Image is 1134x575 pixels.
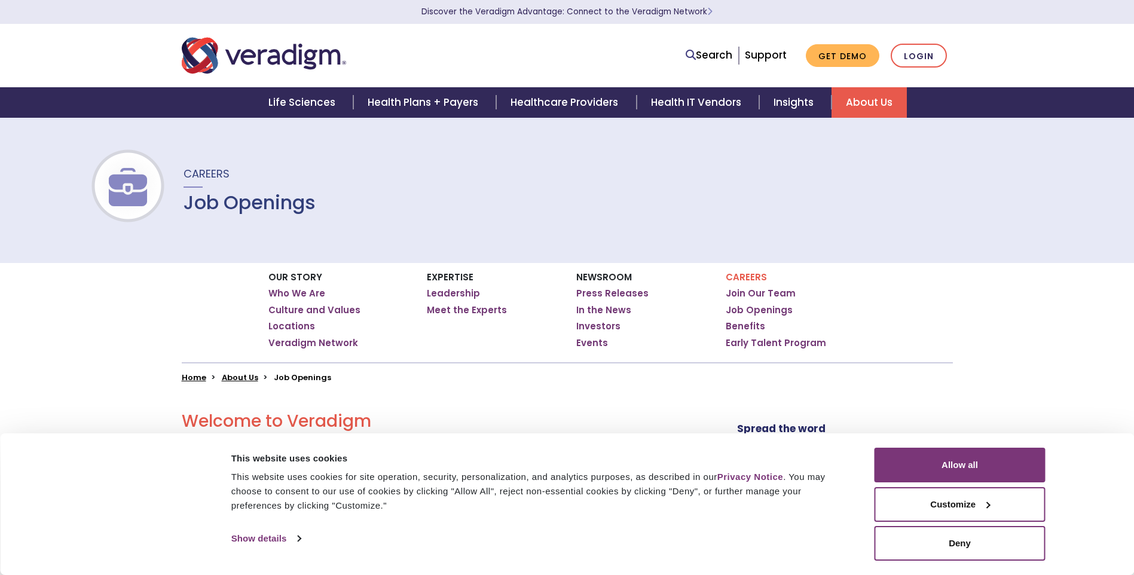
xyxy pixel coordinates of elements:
a: Culture and Values [268,304,360,316]
a: Home [182,372,206,383]
a: Support [745,48,787,62]
a: About Us [832,87,907,118]
a: Health IT Vendors [637,87,759,118]
a: Insights [759,87,832,118]
h2: Welcome to Veradigm [182,411,670,432]
strong: Spread the word [737,421,826,436]
a: Login [891,44,947,68]
div: This website uses cookies for site operation, security, personalization, and analytics purposes, ... [231,470,848,513]
a: Get Demo [806,44,879,68]
a: Healthcare Providers [496,87,636,118]
a: Who We Are [268,287,325,299]
img: Veradigm logo [182,36,346,75]
a: Leadership [427,287,480,299]
a: Discover the Veradigm Advantage: Connect to the Veradigm NetworkLearn More [421,6,713,17]
a: Job Openings [726,304,793,316]
button: Customize [875,487,1046,522]
a: Events [576,337,608,349]
a: Search [686,47,732,63]
a: Privacy Notice [717,472,783,482]
a: Early Talent Program [726,337,826,349]
a: About Us [222,372,258,383]
a: In the News [576,304,631,316]
a: Benefits [726,320,765,332]
a: Investors [576,320,621,332]
a: Show details [231,530,301,548]
div: This website uses cookies [231,451,848,466]
span: Learn More [707,6,713,17]
span: Careers [184,166,230,181]
a: Locations [268,320,315,332]
a: Veradigm Network [268,337,358,349]
a: Health Plans + Payers [353,87,496,118]
a: Press Releases [576,287,649,299]
h1: Job Openings [184,191,316,214]
button: Deny [875,526,1046,561]
a: Life Sciences [254,87,353,118]
a: Join Our Team [726,287,796,299]
button: Allow all [875,448,1046,482]
a: Meet the Experts [427,304,507,316]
